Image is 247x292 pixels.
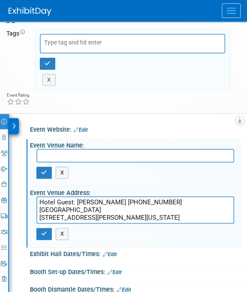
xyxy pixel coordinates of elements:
a: Edit [107,269,122,275]
td: Tags [6,29,27,91]
button: X [56,228,69,240]
button: Menu [222,3,241,18]
div: Event Venue Address: [30,186,241,197]
a: Edit [103,251,117,257]
div: Exhibit Hall Dates/Times: [30,248,241,259]
div: Event Website: [30,123,241,134]
img: ExhibitDay [9,7,51,16]
div: Booth Set-up Dates/Times: [30,265,241,277]
button: X [56,167,69,179]
div: Event Rating [7,93,30,97]
input: Type tag and hit enter [44,38,164,47]
button: X [42,74,56,86]
a: Edit [74,127,88,133]
div: Event Venue Name: [30,139,241,150]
